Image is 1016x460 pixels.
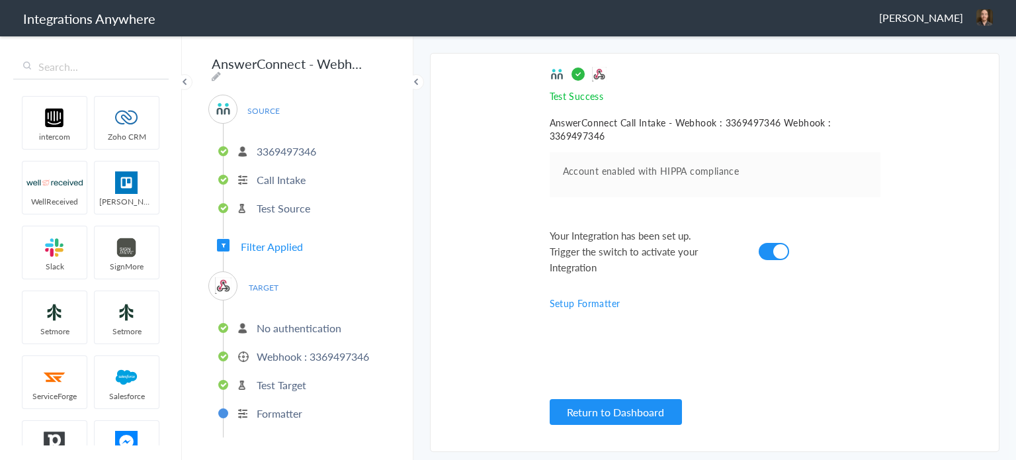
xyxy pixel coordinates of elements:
a: Setup Formatter [550,297,620,310]
img: zoho-logo.svg [99,107,155,129]
img: salesforce-logo.svg [99,366,155,389]
img: wr-logo.svg [26,171,83,194]
span: SOURCE [238,102,288,120]
p: Test Source [257,201,310,216]
span: [PERSON_NAME] [95,196,159,207]
p: Webhook : 3369497346 [257,349,369,364]
img: FBM.png [99,431,155,453]
span: [PERSON_NAME] [879,10,963,25]
span: Your Integration has been set up. Trigger the switch to activate your Integration [550,228,722,275]
button: Return to Dashboard [550,399,682,425]
p: No authentication [257,320,341,336]
img: intercom-logo.svg [26,107,83,129]
p: Formatter [257,406,302,421]
p: Test Target [257,377,306,392]
img: setmoreNew.jpg [26,301,83,324]
img: jeffs-photo-222233333.jpg [976,9,993,26]
p: Call Intake [257,172,306,187]
span: Slack [22,261,87,272]
span: Filter Applied [241,239,303,254]
p: Account enabled with HIPPA compliance [563,164,867,177]
input: Search... [13,54,169,79]
img: signmore-logo.png [99,236,155,259]
p: Test Success [550,89,880,103]
span: Salesforce [95,391,159,402]
img: target [592,67,607,81]
span: Setmore [22,326,87,337]
span: SignMore [95,261,159,272]
span: ServiceForge [22,391,87,402]
img: trello.png [99,171,155,194]
img: slack-logo.svg [26,236,83,259]
h1: Integrations Anywhere [23,9,155,28]
span: WellReceived [22,196,87,207]
img: webhook.png [215,277,232,294]
img: source [550,67,564,81]
h5: AnswerConnect Call Intake - Webhook : 3369497346 Webhook : 3369497346 [550,116,880,142]
span: TARGET [238,279,288,297]
p: 3369497346 [257,144,316,159]
img: setmoreNew.jpg [99,301,155,324]
span: Setmore [95,326,159,337]
img: pipedrive.png [26,431,83,453]
span: intercom [22,131,87,142]
img: serviceforge-icon.png [26,366,83,389]
img: answerconnect-logo.svg [215,101,232,117]
span: Zoho CRM [95,131,159,142]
